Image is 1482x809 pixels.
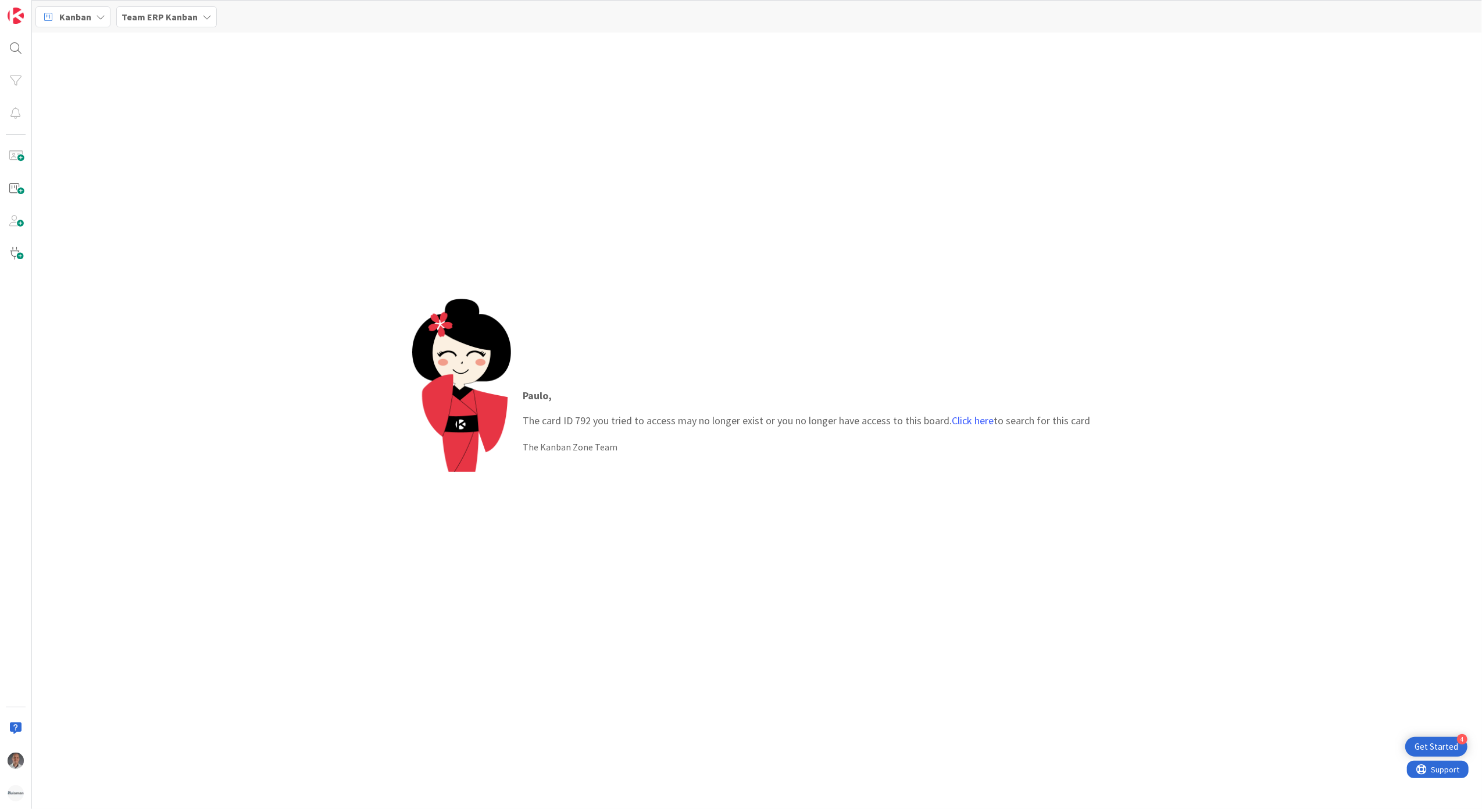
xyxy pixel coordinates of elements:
[952,414,994,427] a: Click here
[523,389,552,402] strong: Paulo ,
[1405,737,1467,757] div: Open Get Started checklist, remaining modules: 4
[523,440,1090,454] div: The Kanban Zone Team
[122,11,198,23] b: Team ERP Kanban
[523,388,1090,428] p: The card ID 792 you tried to access may no longer exist or you no longer have access to this boar...
[59,10,91,24] span: Kanban
[8,8,24,24] img: Visit kanbanzone.com
[1457,734,1467,744] div: 4
[8,785,24,801] img: avatar
[8,753,24,769] img: PS
[1415,741,1458,753] div: Get Started
[24,2,53,16] span: Support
